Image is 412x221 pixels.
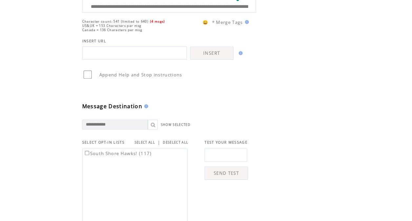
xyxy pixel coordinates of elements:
[205,140,247,145] span: TEST YOUR MESSAGE
[135,140,155,145] a: SELECT ALL
[212,19,243,25] span: * Merge Tags
[150,19,165,24] span: (4 msgs)
[205,167,248,180] a: SEND TEST
[84,151,152,156] label: South Shore Hawks! (117)
[99,72,182,78] span: Append Help and Stop instructions
[163,140,188,145] a: DESELECT ALL
[82,39,106,43] span: INSERT URL
[243,20,249,24] img: help.gif
[85,151,89,155] input: South Shore Hawks! (117)
[237,51,243,55] img: help.gif
[82,24,142,28] span: US&UK = 153 Characters per msg
[82,19,148,24] span: Character count: 541 (limited to 640)
[82,103,142,110] span: Message Destination
[203,19,208,25] span: 😀
[82,28,142,32] span: Canada = 136 Characters per msg
[161,123,190,127] a: SHOW SELECTED
[158,139,160,145] span: |
[82,140,125,145] span: SELECT OPT-IN LISTS
[190,47,233,60] a: INSERT
[142,104,148,108] img: help.gif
